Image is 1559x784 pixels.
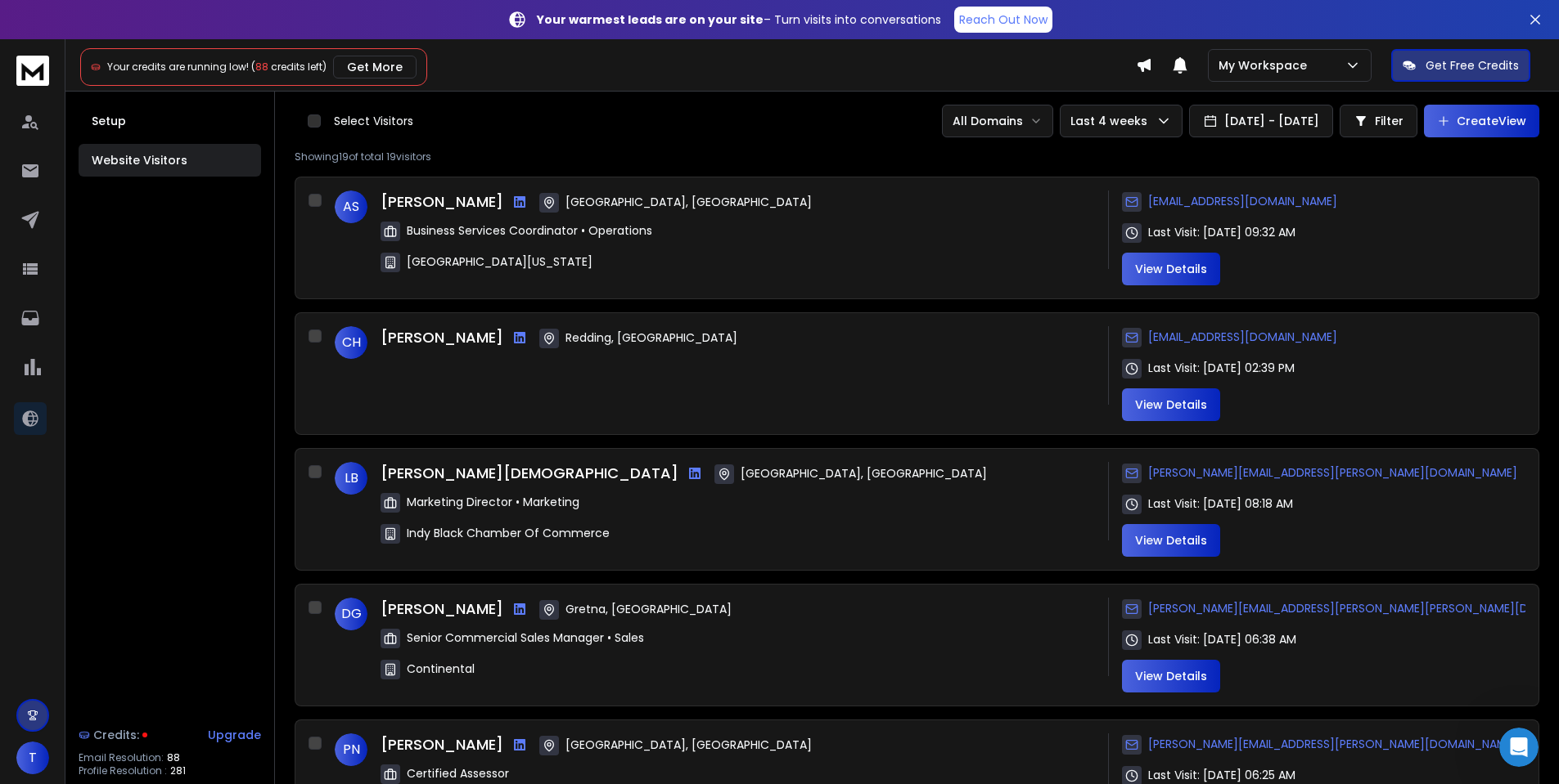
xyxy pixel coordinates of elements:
[407,222,652,239] span: Business Services Coordinator • Operations
[79,751,164,764] p: Email Resolution:
[1148,329,1337,345] span: [EMAIL_ADDRESS][DOMAIN_NAME]
[335,733,367,766] span: PN
[170,764,186,777] span: 281
[1122,388,1220,421] button: View Details
[93,727,139,743] span: Credits:
[1424,105,1539,137] button: CreateView
[335,190,367,223] span: AS
[407,765,509,782] span: Certified Assessor
[407,494,579,510] span: Marketing Director • Marketing
[79,719,261,751] a: Credits:Upgrade
[1499,728,1539,767] iframe: Intercom live chat
[537,11,941,28] p: – Turn visits into conversations
[14,501,313,529] textarea: Message…
[335,598,367,630] span: DG
[959,11,1048,28] p: Reach Out Now
[281,529,307,555] button: Send a message…
[287,7,317,36] div: Close
[381,190,503,213] h3: [PERSON_NAME]
[13,432,268,612] div: Thanks for clarifying, [PERSON_NAME]. ReachInbox itself doesn’t have any internal forwarding opti...
[942,105,1053,137] button: All Domains
[407,525,610,541] span: Indy Black Chamber Of Commerce
[565,194,812,210] span: [GEOGRAPHIC_DATA], [GEOGRAPHIC_DATA]
[565,601,732,617] span: Gretna, [GEOGRAPHIC_DATA]
[72,168,301,409] div: I don't think I have forwarding set up (that I know of). Is there somewhere in your solution that...
[11,7,42,38] button: go back
[565,329,737,346] span: Redding, [GEOGRAPHIC_DATA]
[79,764,167,777] p: Profile Resolution :
[1148,495,1293,512] span: Last Visit: [DATE] 08:18 AM
[1391,49,1530,82] button: Get Free Credits
[333,56,417,78] button: Get More
[1148,767,1295,783] span: Last Visit: [DATE] 06:25 AM
[1148,464,1517,481] span: [PERSON_NAME][EMAIL_ADDRESS][PERSON_NAME][DOMAIN_NAME]
[1340,105,1417,137] button: Filter
[256,7,287,38] button: Home
[381,598,503,620] h3: [PERSON_NAME]
[1148,631,1296,647] span: Last Visit: [DATE] 06:38 AM
[255,60,268,74] span: 88
[1189,105,1333,137] button: [DATE] - [DATE]
[1148,736,1517,752] span: [PERSON_NAME][EMAIL_ADDRESS][PERSON_NAME][DOMAIN_NAME]
[537,11,764,28] strong: Your warmest leads are on your site
[26,120,58,133] a: [URL]
[1122,253,1220,285] button: View Details
[1060,105,1183,137] button: Last 4 weeks
[208,727,261,743] div: Upgrade
[407,629,644,646] span: Senior Commercial Sales Manager • Sales
[13,432,314,647] div: Raj says…
[251,60,327,74] span: ( credits left)
[1148,193,1337,209] span: [EMAIL_ADDRESS][DOMAIN_NAME]
[52,535,65,549] button: Gif picker
[1070,113,1154,129] p: Last 4 weeks
[16,741,49,774] button: T
[407,661,475,677] span: Continental
[334,113,413,129] p: Select Visitors
[565,737,812,753] span: [GEOGRAPHIC_DATA], [GEOGRAPHIC_DATA]
[741,465,987,482] span: [GEOGRAPHIC_DATA], [GEOGRAPHIC_DATA]
[13,159,314,432] div: Tom says…
[16,56,49,86] img: logo
[79,105,261,137] button: Setup
[107,60,249,74] span: Your credits are running low!
[407,253,593,270] span: [GEOGRAPHIC_DATA][US_STATE]
[25,535,38,549] button: Emoji picker
[78,535,91,549] button: Upload attachment
[1148,360,1295,376] span: Last Visit: [DATE] 02:39 PM
[381,733,503,756] h3: [PERSON_NAME]
[47,9,73,35] img: Profile image for Box
[381,326,503,349] h3: [PERSON_NAME]
[1122,660,1220,692] button: View Details
[79,144,261,177] button: Website Visitors
[1219,57,1313,74] p: My Workspace
[26,441,255,602] div: Thanks for clarifying, [PERSON_NAME]. ReachInbox itself doesn’t have any internal forwarding opti...
[167,751,180,764] span: 88
[295,150,1539,164] p: Showing 19 of total 19 visitors
[79,16,103,28] h1: Box
[1426,57,1519,74] p: Get Free Credits
[381,462,678,485] h3: [PERSON_NAME][DEMOGRAPHIC_DATA]
[954,7,1052,33] a: Reach Out Now
[335,462,367,495] span: LB
[1122,524,1220,557] button: View Details
[59,159,314,419] div: I don't think I have forwarding set up (that I know of). Is there somewhere in your solution that...
[335,326,367,359] span: CH
[1148,224,1295,240] span: Last Visit: [DATE] 09:32 AM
